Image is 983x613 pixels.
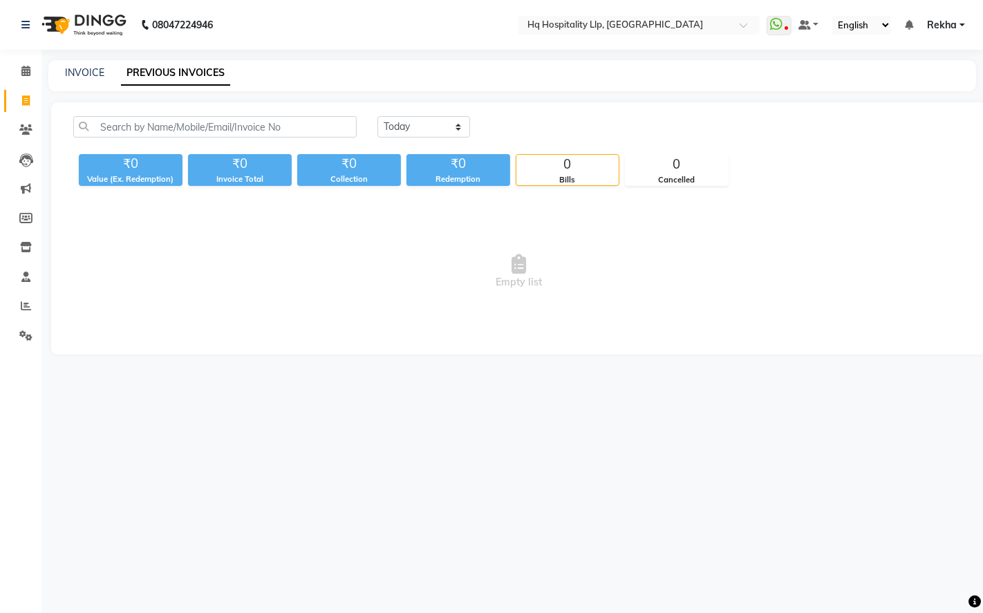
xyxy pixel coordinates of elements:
div: ₹0 [406,154,510,173]
div: Invoice Total [188,173,292,185]
div: 0 [516,155,619,174]
div: Redemption [406,173,510,185]
div: 0 [626,155,728,174]
div: ₹0 [79,154,182,173]
b: 08047224946 [152,6,213,44]
div: Value (Ex. Redemption) [79,173,182,185]
a: PREVIOUS INVOICES [121,61,230,86]
div: Cancelled [626,174,728,186]
input: Search by Name/Mobile/Email/Invoice No [73,116,357,138]
div: Bills [516,174,619,186]
div: ₹0 [297,154,401,173]
span: Rekha [927,18,957,32]
span: Empty list [73,202,964,341]
img: logo [35,6,130,44]
div: ₹0 [188,154,292,173]
a: INVOICE [65,66,104,79]
div: Collection [297,173,401,185]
